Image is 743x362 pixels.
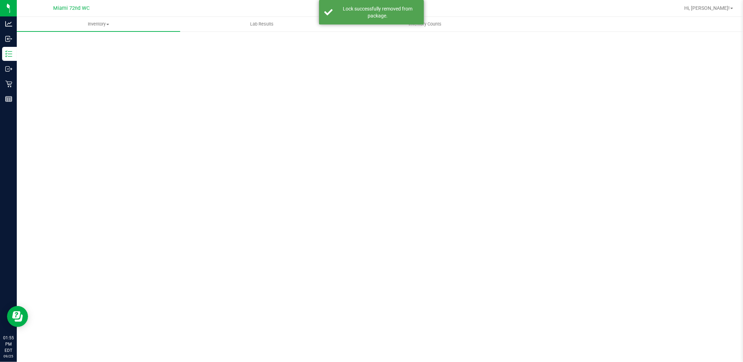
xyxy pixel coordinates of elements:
span: Inventory [17,21,180,27]
span: Lab Results [241,21,283,27]
span: Inventory Counts [399,21,451,27]
a: Lab Results [180,17,344,31]
iframe: Resource center [7,306,28,327]
p: 09/25 [3,354,14,359]
span: Hi, [PERSON_NAME]! [684,5,730,11]
inline-svg: Analytics [5,20,12,27]
inline-svg: Outbound [5,65,12,72]
inline-svg: Inventory [5,50,12,57]
inline-svg: Reports [5,95,12,102]
inline-svg: Inbound [5,35,12,42]
a: Inventory [17,17,180,31]
div: Lock successfully removed from package. [337,5,419,19]
span: Miami 72nd WC [53,5,90,11]
a: Inventory Counts [344,17,507,31]
p: 01:55 PM EDT [3,335,14,354]
inline-svg: Retail [5,80,12,87]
